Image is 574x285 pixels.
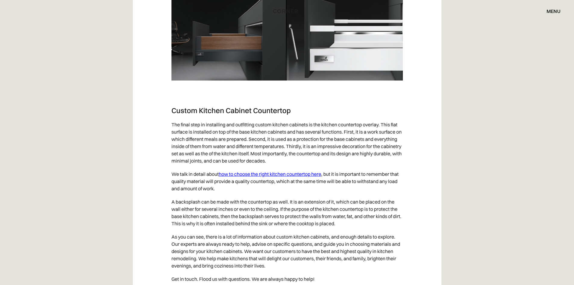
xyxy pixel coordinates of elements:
[219,171,321,177] a: how to choose the right kitchen countertop here
[171,118,403,167] p: The final step in installing and outfitting custom kitchen cabinets is the kitchen countertop ove...
[171,230,403,272] p: As you can see, there is a lot of information about custom kitchen cabinets, and enough details t...
[171,195,403,230] p: A backsplash can be made with the countertop as well. It is an extension of it, which can be plac...
[547,9,560,14] div: menu
[171,87,403,100] p: ‍
[266,7,309,15] a: home
[171,106,403,115] h3: Custom Kitchen Cabinet Countertop
[171,167,403,195] p: We talk in detail about , but it is important to remember that quality material will provide a qu...
[541,6,560,16] div: menu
